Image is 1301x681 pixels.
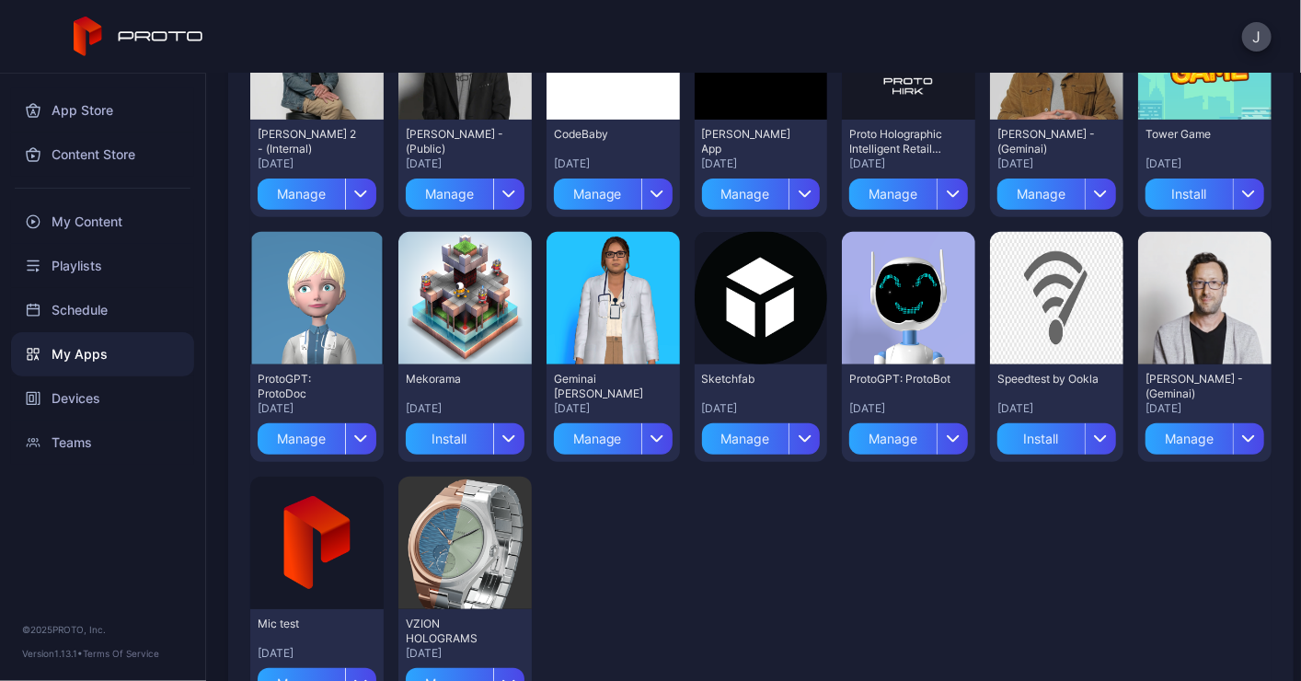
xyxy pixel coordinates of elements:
div: Manage [849,179,937,210]
a: App Store [11,88,194,133]
span: Version 1.13.1 • [22,648,83,659]
div: [DATE] [258,156,376,171]
div: Install [997,423,1085,455]
div: Manage [258,179,345,210]
div: © 2025 PROTO, Inc. [22,622,183,637]
div: Install [406,423,493,455]
a: Schedule [11,288,194,332]
div: [DATE] [258,401,376,416]
button: Manage [702,416,821,455]
button: Install [1146,171,1264,210]
a: Terms Of Service [83,648,159,659]
a: Content Store [11,133,194,177]
button: Manage [849,416,968,455]
div: Manage [554,179,641,210]
a: My Apps [11,332,194,376]
div: [DATE] [554,401,673,416]
div: Geminai Dr. Rodriguez [554,372,655,401]
div: Mic test [258,617,359,631]
div: [DATE] [702,401,821,416]
div: Tower Game [1146,127,1247,142]
div: Install [1146,179,1233,210]
div: [DATE] [997,156,1116,171]
button: Manage [1146,416,1264,455]
div: CodeBaby [554,127,655,142]
div: Speedtest by Ookla [997,372,1099,387]
div: [DATE] [554,156,673,171]
div: [DATE] [1146,401,1264,416]
div: Manage [849,423,937,455]
div: Manage [258,423,345,455]
div: David Nussbaum - (Geminai) [1146,372,1247,401]
div: [DATE] [997,401,1116,416]
div: Howie Mandel 2 - (Internal) [258,127,359,156]
a: Devices [11,376,194,421]
div: Sketchfab [702,372,803,387]
button: Install [997,416,1116,455]
button: Manage [554,171,673,210]
button: Manage [258,171,376,210]
div: Manage [1146,423,1233,455]
button: J [1242,22,1272,52]
div: Proto Holographic Intelligent Retail Kiosk (HIRK) [849,127,950,156]
div: Manage [406,179,493,210]
div: Raffi K - (Geminai) [997,127,1099,156]
div: [DATE] [849,156,968,171]
button: Manage [997,171,1116,210]
div: [DATE] [849,401,968,416]
div: ProtoGPT: ProtoDoc [258,372,359,401]
div: Manage [702,423,789,455]
div: [DATE] [702,156,821,171]
div: David N Persona - (Public) [406,127,507,156]
div: VZION HOLOGRAMS [406,617,507,646]
div: Mekorama [406,372,507,387]
div: Manage [997,179,1085,210]
div: [DATE] [406,401,524,416]
button: Manage [554,416,673,455]
div: [DATE] [1146,156,1264,171]
button: Manage [849,171,968,210]
button: Manage [406,171,524,210]
div: David Selfie App [702,127,803,156]
div: Manage [702,179,789,210]
a: Playlists [11,244,194,288]
div: [DATE] [406,646,524,661]
a: Teams [11,421,194,465]
div: ProtoGPT: ProtoBot [849,372,950,387]
button: Install [406,416,524,455]
button: Manage [258,416,376,455]
button: Manage [702,171,821,210]
div: [DATE] [406,156,524,171]
a: My Content [11,200,194,244]
div: [DATE] [258,646,376,661]
div: Manage [554,423,641,455]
